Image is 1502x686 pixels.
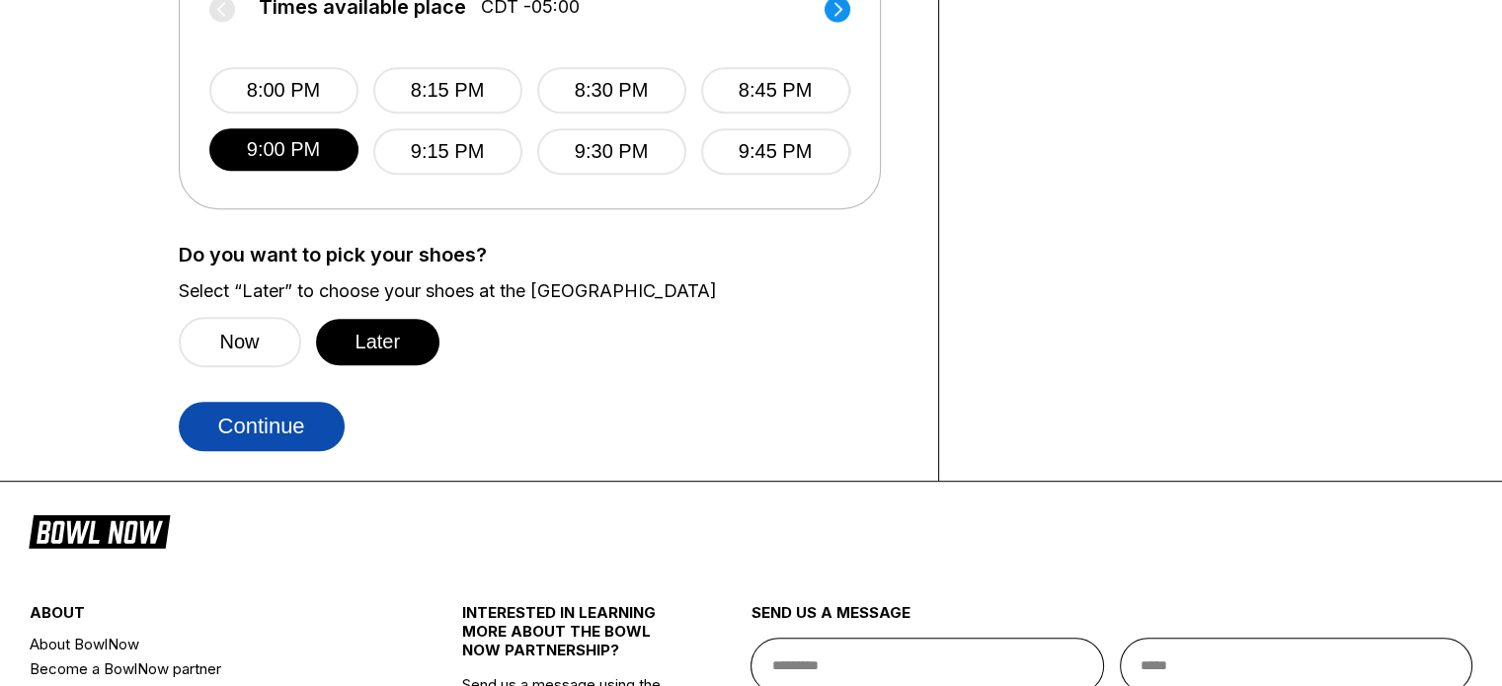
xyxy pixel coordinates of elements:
button: 8:00 PM [209,67,358,114]
div: about [30,603,390,632]
button: 9:15 PM [373,128,522,175]
label: Do you want to pick your shoes? [179,244,909,266]
button: Continue [179,402,345,451]
button: 8:45 PM [701,67,850,114]
div: INTERESTED IN LEARNING MORE ABOUT THE BOWL NOW PARTNERSHIP? [462,603,678,675]
button: 8:15 PM [373,67,522,114]
button: 9:00 PM [209,128,358,171]
button: Now [179,317,301,367]
button: 8:30 PM [537,67,686,114]
a: About BowlNow [30,632,390,656]
label: Select “Later” to choose your shoes at the [GEOGRAPHIC_DATA] [179,280,909,302]
button: Later [316,319,440,365]
button: 9:30 PM [537,128,686,175]
button: 9:45 PM [701,128,850,175]
div: send us a message [751,603,1472,638]
a: Become a BowlNow partner [30,656,390,681]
